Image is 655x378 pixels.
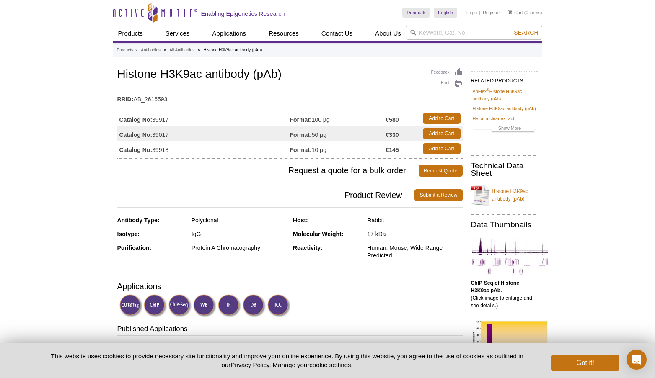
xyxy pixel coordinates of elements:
[434,8,457,18] a: English
[367,244,462,259] div: Human, Mouse, Wide Range Predicted
[402,8,430,18] a: Denmark
[508,8,542,18] li: (0 items)
[290,111,386,126] td: 100 µg
[551,355,619,371] button: Got it!
[117,95,134,103] strong: RRID:
[473,87,536,103] a: AbFlex®Histone H3K9ac antibody (rAb)
[414,189,462,201] a: Submit a Review
[471,319,549,370] img: Histone H3K9ac antibody (pAb) tested by ChIP.
[508,10,512,14] img: Your Cart
[192,216,287,224] div: Polyclonal
[423,128,461,139] a: Add to Cart
[161,26,195,41] a: Services
[508,10,523,15] a: Cart
[431,79,463,88] a: Print
[192,244,287,252] div: Protein A Chromatography
[290,131,312,139] strong: Format:
[293,217,308,224] strong: Host:
[119,116,153,123] strong: Catalog No:
[117,280,463,293] h3: Applications
[386,146,399,154] strong: €145
[117,141,290,156] td: 39918
[117,46,133,54] a: Products
[36,352,538,369] p: This website uses cookies to provide necessary site functionality and improve your online experie...
[479,8,481,18] li: |
[290,126,386,141] td: 50 µg
[117,231,140,237] strong: Isotype:
[119,146,153,154] strong: Catalog No:
[471,279,538,309] p: (Click image to enlarge and see details.)
[386,131,399,139] strong: €330
[293,231,343,237] strong: Molecular Weight:
[117,217,160,224] strong: Antibody Type:
[367,216,462,224] div: Rabbit
[267,294,290,317] img: Immunocytochemistry Validated
[473,115,515,122] a: HeLa nuclear extract
[117,68,463,82] h1: Histone H3K9ac antibody (pAb)
[514,29,538,36] span: Search
[290,146,312,154] strong: Format:
[386,116,399,123] strong: €580
[218,294,241,317] img: Immunofluorescence Validated
[243,294,266,317] img: Dot Blot Validated
[471,221,538,229] h2: Data Thumbnails
[168,294,192,317] img: ChIP-Seq Validated
[471,183,538,208] a: Histone H3K9ac antibody (pAb)
[207,26,251,41] a: Applications
[466,10,477,15] a: Login
[471,71,538,86] h2: RELATED PRODUCTS
[230,361,269,368] a: Privacy Policy
[290,141,386,156] td: 10 µg
[627,350,647,370] div: Open Intercom Messenger
[423,143,461,154] a: Add to Cart
[471,237,549,276] img: Histone H3K9ac antibody (pAb) tested by ChIP-Seq.
[473,124,536,134] a: Show More
[119,294,142,317] img: CUT&Tag Validated
[309,361,351,368] button: cookie settings
[483,10,500,15] a: Register
[117,189,415,201] span: Product Review
[264,26,304,41] a: Resources
[201,10,285,18] h2: Enabling Epigenetics Research
[423,113,461,124] a: Add to Cart
[117,244,152,251] strong: Purification:
[471,162,538,177] h2: Technical Data Sheet
[419,165,463,177] a: Request Quote
[117,165,419,177] span: Request a quote for a bulk order
[169,46,194,54] a: All Antibodies
[193,294,216,317] img: Western Blot Validated
[367,230,462,238] div: 17 kDa
[164,48,166,52] li: »
[290,116,312,123] strong: Format:
[293,244,323,251] strong: Reactivity:
[203,48,262,52] li: Histone H3K9ac antibody (pAb)
[135,48,138,52] li: »
[198,48,200,52] li: »
[192,230,287,238] div: IgG
[119,131,153,139] strong: Catalog No:
[117,126,290,141] td: 39017
[406,26,542,40] input: Keyword, Cat. No.
[431,68,463,77] a: Feedback
[471,280,519,293] b: ChIP-Seq of Histone H3K9ac pAb.
[117,111,290,126] td: 39917
[316,26,357,41] a: Contact Us
[511,29,541,36] button: Search
[144,294,167,317] img: ChIP Validated
[487,87,489,92] sup: ®
[113,26,148,41] a: Products
[141,46,161,54] a: Antibodies
[370,26,406,41] a: About Us
[473,105,536,112] a: Histone H3K9ac antibody (pAb)
[117,324,463,336] h3: Published Applications
[117,90,463,104] td: AB_2616593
